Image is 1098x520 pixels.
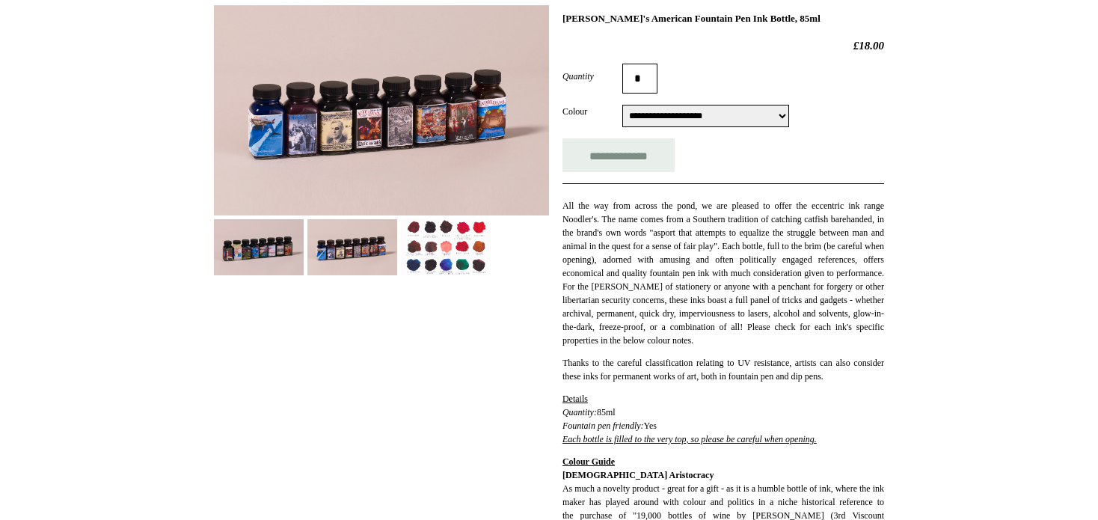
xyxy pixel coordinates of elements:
[214,219,304,275] img: Noodler's American Fountain Pen Ink Bottle, 85ml
[562,227,884,319] span: sport that attempts to equalize the struggle between man and animal in the quest for a sense of f...
[307,219,397,275] img: Noodler's American Fountain Pen Ink Bottle, 85ml
[562,407,597,417] em: Quantity:
[562,105,622,118] label: Colour
[562,70,622,83] label: Quantity
[401,219,491,275] img: Noodler's American Fountain Pen Ink Bottle, 85ml
[562,199,884,347] p: All the way from across the pond, we are pleased to offer the eccentric ink range Noodler's. The ...
[562,434,817,444] em: Each bottle is filled to the very top, so please be careful when opening.
[562,13,884,25] h1: [PERSON_NAME]'s American Fountain Pen Ink Bottle, 85ml
[562,470,714,480] strong: [DEMOGRAPHIC_DATA] Aristocracy
[562,392,884,446] p: 85ml Yes
[562,356,884,383] p: Thanks to the careful classification relating to UV resistance, artists can also consider these i...
[562,394,588,404] span: Details
[214,5,549,215] img: Noodler's American Fountain Pen Ink Bottle, 85ml
[562,420,644,431] em: Fountain pen friendly:
[562,39,884,52] h2: £18.00
[562,456,615,467] strong: Colour Guide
